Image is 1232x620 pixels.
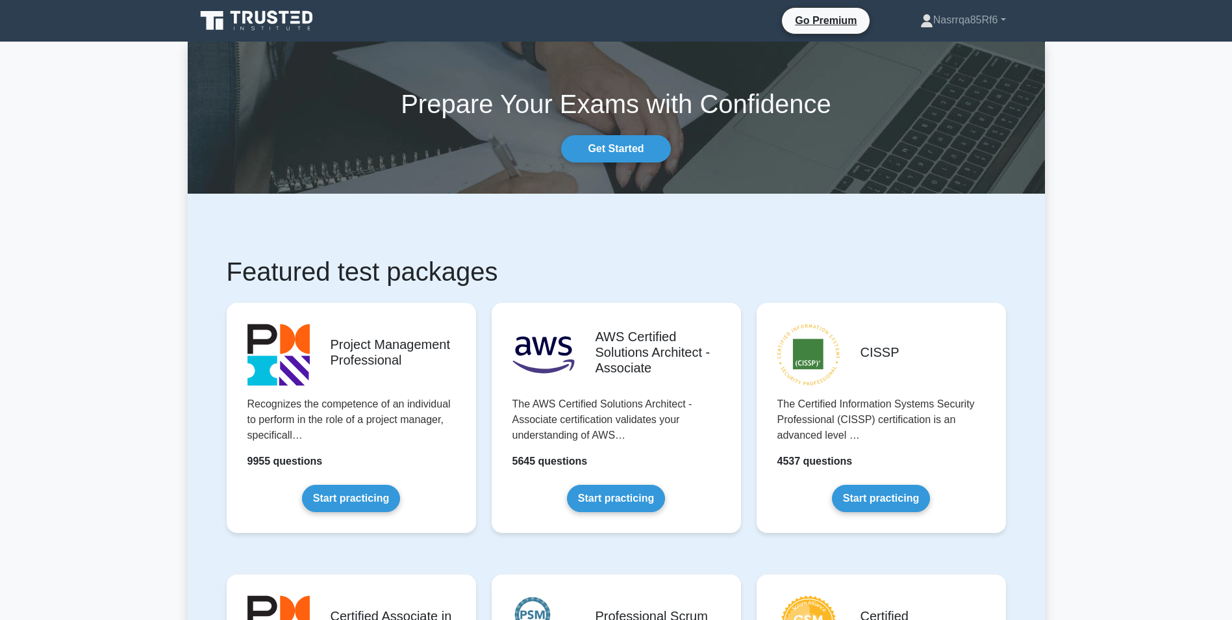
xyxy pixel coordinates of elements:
a: Start practicing [832,485,930,512]
a: Nasrrqa85Rf6 [889,7,1037,33]
a: Start practicing [567,485,665,512]
h1: Prepare Your Exams with Confidence [188,88,1045,120]
h1: Featured test packages [227,256,1006,287]
a: Start practicing [302,485,400,512]
a: Get Started [561,135,670,162]
a: Go Premium [787,12,864,29]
